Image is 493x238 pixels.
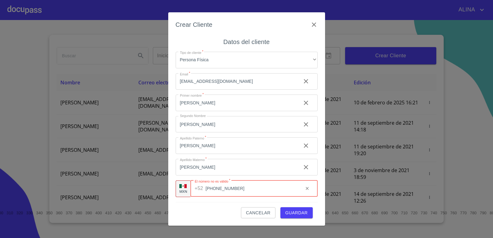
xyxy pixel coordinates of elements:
p: +52 [195,185,203,192]
span: Guardar [285,209,308,217]
button: clear input [299,117,313,132]
button: clear input [299,74,313,89]
button: clear input [299,138,313,153]
button: clear input [299,95,313,110]
button: Cancelar [241,207,275,219]
img: R93DlvwvvjP9fbrDwZeCRYBHk45OWMq+AAOlFVsxT89f82nwPLnD58IP7+ANJEaWYhP0Tx8kkA0WlQMPQsAAgwAOmBj20AXj6... [179,184,187,188]
button: clear input [301,182,313,195]
div: Persona Física [176,52,318,68]
span: Cancelar [246,209,270,217]
button: clear input [299,160,313,175]
h6: Datos del cliente [223,37,270,47]
p: MXN [179,189,187,194]
button: Guardar [280,207,313,219]
h6: Crear Cliente [176,20,213,30]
